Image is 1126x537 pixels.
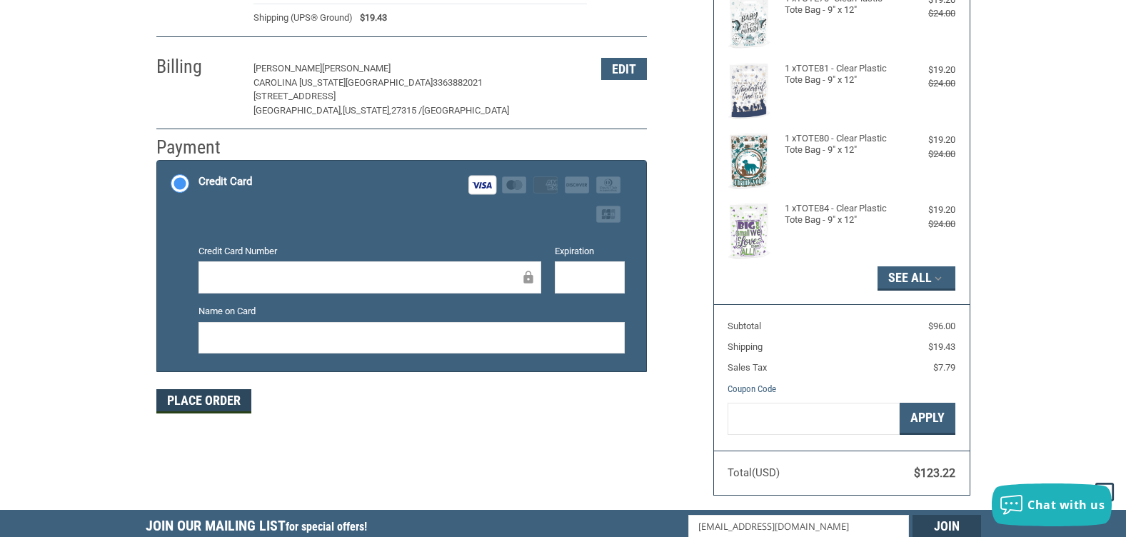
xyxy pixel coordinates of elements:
h4: 1 x TOTE81 - Clear Plastic Tote Bag - 9" x 12" [785,63,895,86]
h2: Payment [156,136,240,159]
span: $19.43 [353,11,387,25]
h4: 1 x TOTE84 - Clear Plastic Tote Bag - 9" x 12" [785,203,895,226]
span: $96.00 [928,321,955,331]
label: Credit Card Number [198,244,541,259]
span: [STREET_ADDRESS] [253,91,336,101]
span: Shipping [728,341,763,352]
span: 3363882021 [433,77,483,88]
div: $24.00 [898,147,955,161]
div: $19.20 [898,133,955,147]
label: Expiration [555,244,625,259]
span: Total (USD) [728,466,780,479]
div: $19.20 [898,203,955,217]
button: Apply [900,403,955,435]
span: CAROLINA [US_STATE][GEOGRAPHIC_DATA] [253,77,433,88]
span: Sales Tax [728,362,767,373]
a: Coupon Code [728,383,776,394]
span: $19.43 [928,341,955,352]
span: Subtotal [728,321,761,331]
button: Chat with us [992,483,1112,526]
h4: 1 x TOTE80 - Clear Plastic Tote Bag - 9" x 12" [785,133,895,156]
div: $24.00 [898,217,955,231]
span: [GEOGRAPHIC_DATA], [253,105,343,116]
span: $123.22 [914,466,955,480]
div: $24.00 [898,76,955,91]
button: See All [878,266,955,291]
span: [PERSON_NAME] [253,63,322,74]
h2: Billing [156,55,240,79]
span: for special offers! [286,520,367,533]
span: [PERSON_NAME] [322,63,391,74]
span: [US_STATE], [343,105,391,116]
span: 27315 / [391,105,422,116]
div: $24.00 [898,6,955,21]
span: [GEOGRAPHIC_DATA] [422,105,509,116]
button: Place Order [156,389,251,413]
span: Chat with us [1027,497,1105,513]
div: $19.20 [898,63,955,77]
input: Gift Certificate or Coupon Code [728,403,900,435]
label: Name on Card [198,304,625,318]
div: Credit Card [198,170,252,194]
span: Shipping (UPS® Ground) [253,11,353,25]
span: $7.79 [933,362,955,373]
button: Edit [601,58,647,80]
